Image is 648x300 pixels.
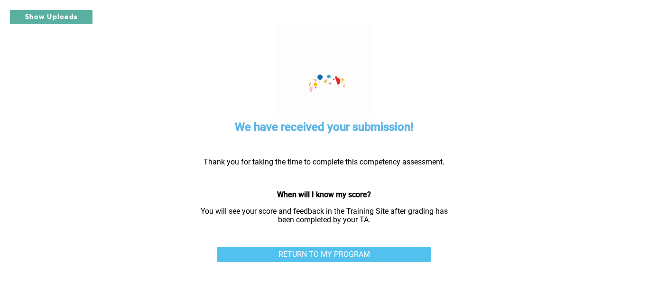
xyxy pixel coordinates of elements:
a: RETURN TO MY PROGRAM [217,247,431,262]
h5: We have received your submission! [235,119,413,135]
p: You will see your score and feedback in the Training Site after grading has been completed by you... [194,207,454,225]
p: Thank you for taking the time to complete this competency assessment. [194,158,454,166]
strong: When will I know my score? [277,190,371,199]
button: Show Uploads [9,9,93,25]
img: celebration.7678411f.gif [277,23,371,118]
